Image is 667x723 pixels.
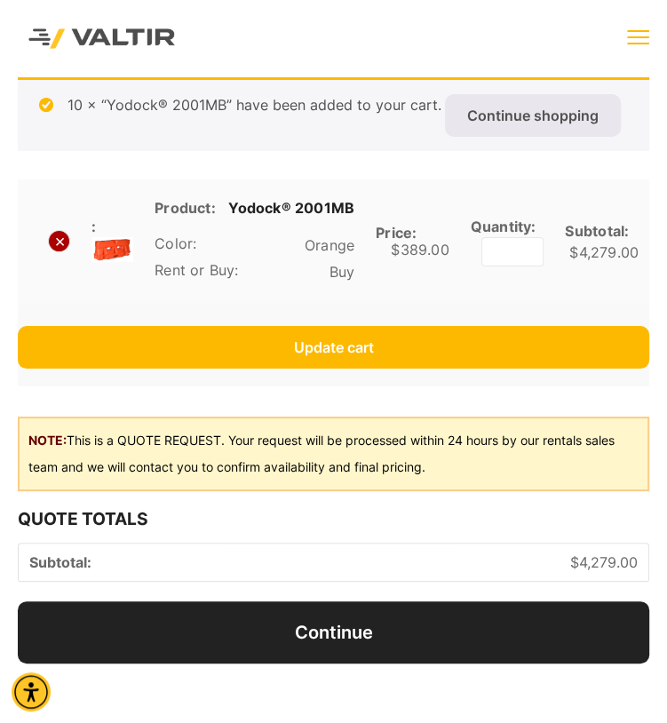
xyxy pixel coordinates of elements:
[18,77,649,151] div: 10 × “Yodock® 2001MB” have been added to your cart.
[18,417,649,491] div: This is a QUOTE REQUEST. Your request will be processed within 24 hours by our rentals sales team...
[445,94,621,137] a: Continue shopping
[481,237,544,266] input: Product quantity
[570,553,579,571] span: $
[91,237,133,267] a: valtirrentals.com
[155,259,354,286] p: Buy
[155,259,238,281] dt: Rent or Buy:
[570,553,638,571] bdi: 4,279.00
[228,197,354,218] a: Yodock® 2001MB
[155,233,196,254] dt: Color:
[13,13,191,64] img: Valtir Rentals
[569,243,578,261] span: $
[627,27,649,49] button: menu toggle
[12,672,51,711] div: Accessibility Menu
[28,433,67,448] b: NOTE:
[391,241,400,258] span: $
[18,601,649,663] a: Continue
[48,230,70,252] a: Remove Yodock® 2001MB from cart
[18,326,649,369] button: Update cart
[569,243,639,261] bdi: 4,279.00
[18,509,649,529] h2: Quote Totals
[155,233,354,259] p: Orange
[391,241,449,258] bdi: 389.00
